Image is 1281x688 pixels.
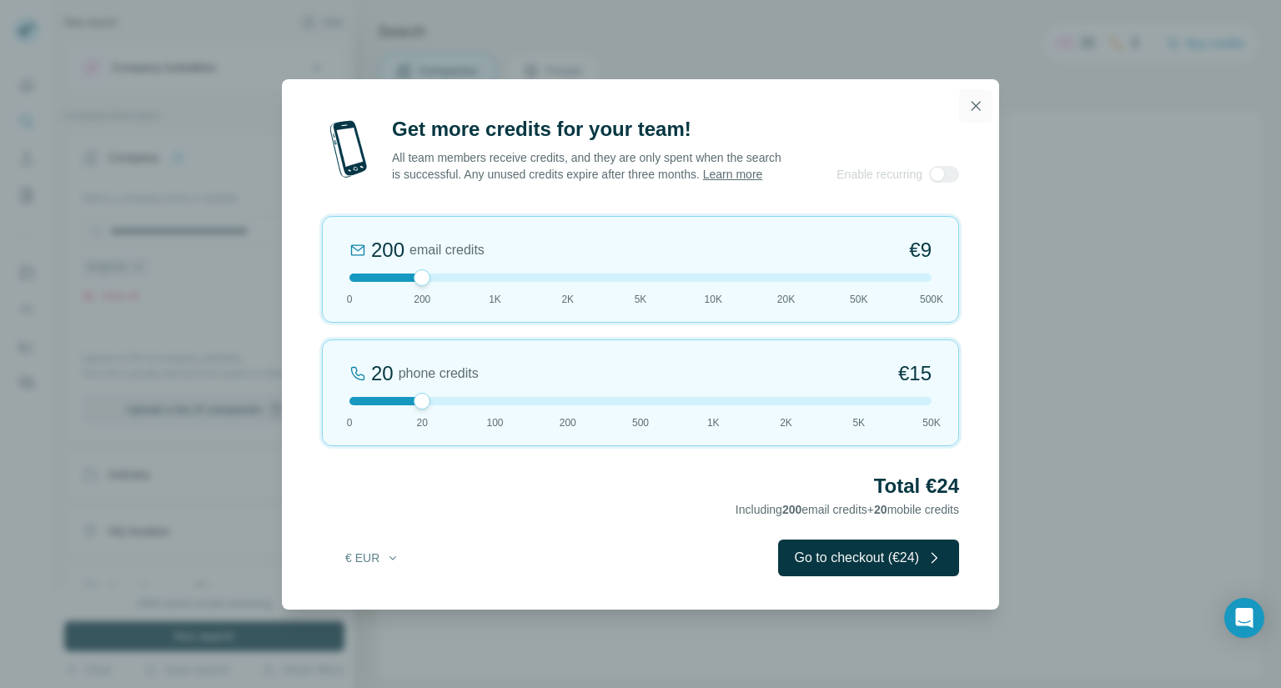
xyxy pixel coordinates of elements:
[850,292,867,307] span: 50K
[417,415,428,430] span: 20
[347,292,353,307] span: 0
[782,503,801,516] span: 200
[409,240,485,260] span: email credits
[836,166,922,183] span: Enable recurring
[561,292,574,307] span: 2K
[922,415,940,430] span: 50K
[707,415,720,430] span: 1K
[560,415,576,430] span: 200
[635,292,647,307] span: 5K
[489,292,501,307] span: 1K
[392,149,783,183] p: All team members receive credits, and they are only spent when the search is successful. Any unus...
[1224,598,1264,638] div: Open Intercom Messenger
[371,237,404,264] div: 200
[486,415,503,430] span: 100
[322,473,959,500] h2: Total €24
[371,360,394,387] div: 20
[909,237,932,264] span: €9
[852,415,865,430] span: 5K
[874,503,887,516] span: 20
[632,415,649,430] span: 500
[347,415,353,430] span: 0
[414,292,430,307] span: 200
[736,503,959,516] span: Including email credits + mobile credits
[920,292,943,307] span: 500K
[780,415,792,430] span: 2K
[777,292,795,307] span: 20K
[334,543,411,573] button: € EUR
[399,364,479,384] span: phone credits
[322,116,375,183] img: mobile-phone
[705,292,722,307] span: 10K
[778,540,959,576] button: Go to checkout (€24)
[703,168,763,181] a: Learn more
[898,360,932,387] span: €15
